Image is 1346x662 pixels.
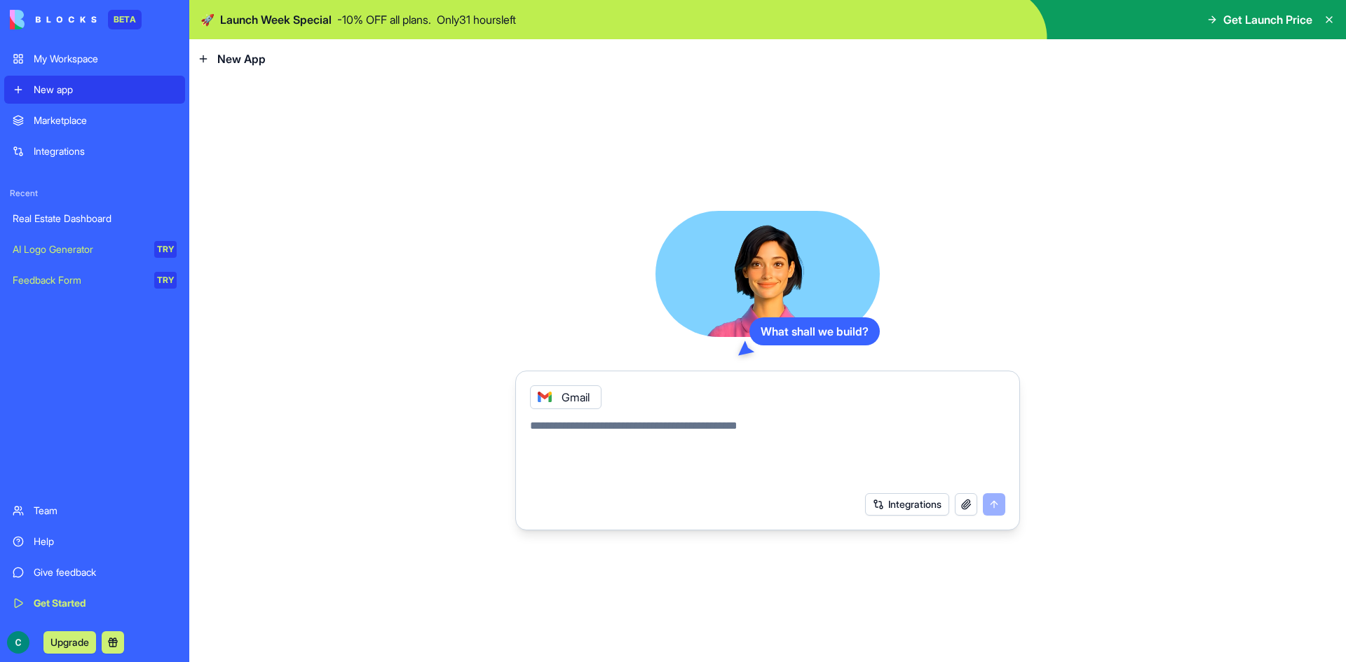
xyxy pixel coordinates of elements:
a: New app [4,76,185,104]
div: Real Estate Dashboard [13,212,177,226]
div: Integrations [34,144,177,158]
a: Team [4,497,185,525]
div: Help [34,535,177,549]
div: New app [34,83,177,97]
a: Help [4,527,185,556]
div: Feedback Form [13,273,144,287]
div: What shall we build? [749,317,880,345]
img: logo [10,10,97,29]
a: Get Started [4,589,185,617]
div: Give feedback [34,565,177,579]
p: - 10 % OFF all plans. [337,11,431,28]
a: Give feedback [4,558,185,586]
p: Only 31 hours left [437,11,516,28]
div: My Workspace [34,52,177,66]
div: Get Started [34,596,177,610]
a: AI Logo GeneratorTRY [4,235,185,263]
a: Feedback FormTRY [4,266,185,294]
div: TRY [154,241,177,258]
a: Upgrade [43,635,96,649]
div: Gmail [530,385,601,409]
a: Integrations [4,137,185,165]
div: AI Logo Generator [13,242,144,256]
span: 🚀 [200,11,215,28]
a: BETA [10,10,142,29]
a: Marketplace [4,106,185,135]
button: Integrations [865,493,949,516]
span: Launch Week Special [220,11,332,28]
a: Real Estate Dashboard [4,205,185,233]
span: Get Launch Price [1223,11,1312,28]
button: Upgrade [43,631,96,654]
div: Marketplace [34,113,177,127]
span: New App [217,50,266,67]
span: Recent [4,188,185,199]
div: Team [34,504,177,518]
div: TRY [154,272,177,289]
img: ACg8ocJDlaHTnYzxGXiZ0WeBXpo0V5xU_mU0mFMvHtPnwoYQbb40Gg=s96-c [7,631,29,654]
div: BETA [108,10,142,29]
a: My Workspace [4,45,185,73]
